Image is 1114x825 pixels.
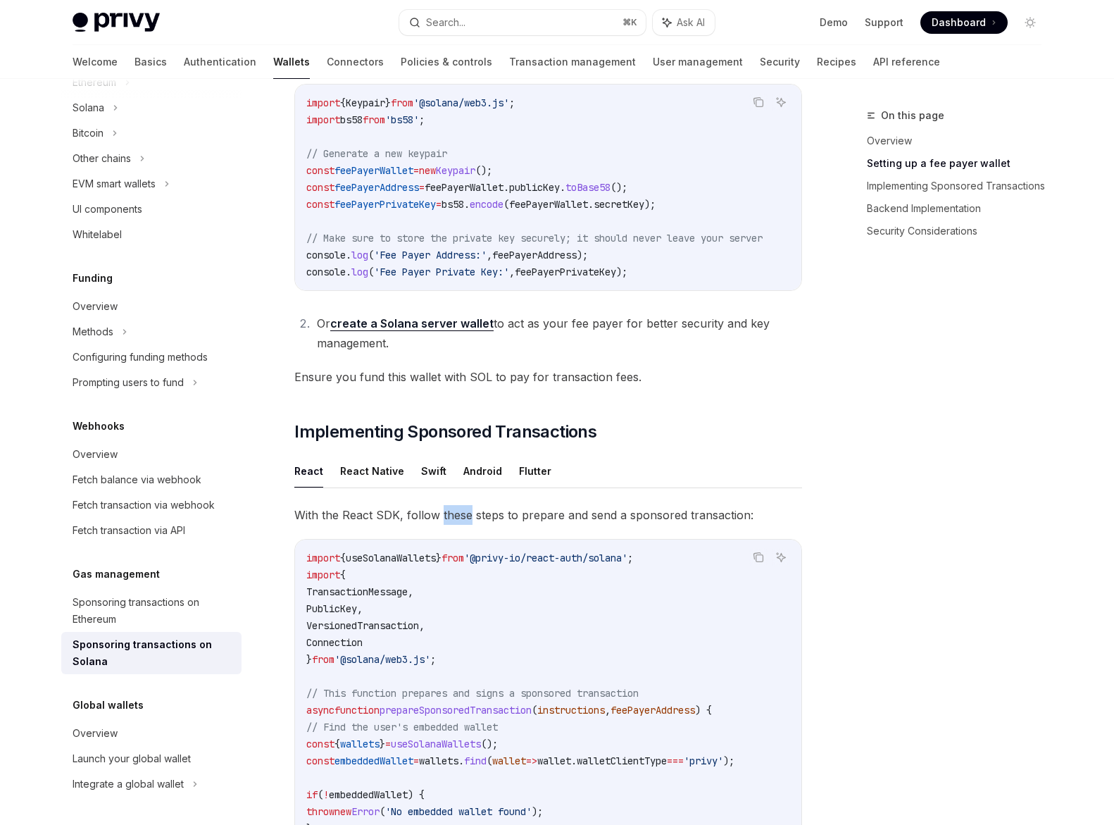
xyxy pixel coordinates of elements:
a: Fetch transaction via webhook [61,492,242,518]
span: wallet [537,755,571,767]
a: Dashboard [920,11,1008,34]
span: feePayerAddress [334,181,419,194]
span: , [487,249,492,261]
span: ; [430,653,436,666]
span: function [334,704,380,717]
a: Sponsoring transactions on Solana [61,632,242,674]
span: ( [318,788,323,801]
span: wallets [419,755,458,767]
span: feePayerAddress [611,704,695,717]
a: Launch your global wallet [61,746,242,771]
span: = [413,755,419,767]
a: Sponsoring transactions on Ethereum [61,590,242,632]
img: light logo [73,13,160,32]
span: Ensure you fund this wallet with SOL to pay for transaction fees. [294,367,802,387]
button: Toggle dark mode [1019,11,1041,34]
span: import [306,569,340,581]
span: if [306,788,318,801]
span: feePayerPrivateKey [515,266,616,278]
a: Policies & controls [401,45,492,79]
a: Basics [134,45,167,79]
span: ( [503,198,509,211]
a: create a Solana server wallet [330,316,494,331]
span: const [306,164,334,177]
a: Wallets [273,45,310,79]
a: API reference [873,45,940,79]
span: TransactionMessage [306,585,408,598]
a: Fetch balance via webhook [61,467,242,492]
span: ) { [695,704,712,717]
a: Recipes [817,45,856,79]
span: prepareSponsoredTransaction [380,704,532,717]
div: Sponsoring transactions on Solana [73,636,233,670]
span: import [306,113,340,126]
span: ! [323,788,329,801]
span: find [464,755,487,767]
span: PublicKey [306,602,357,615]
span: log [351,249,368,261]
span: 'bs58' [385,113,419,126]
span: 'No embedded wallet found' [385,805,532,818]
span: ); [532,805,543,818]
span: walletClientType [577,755,667,767]
a: Overview [61,294,242,319]
span: . [588,198,594,211]
span: encode [470,198,503,211]
span: from [312,653,334,666]
div: Whitelabel [73,226,122,243]
span: (); [475,164,492,177]
span: ( [532,704,537,717]
span: feePayerWallet [425,181,503,194]
span: On this page [881,107,944,124]
span: . [346,266,351,278]
div: Launch your global wallet [73,750,191,767]
a: Whitelabel [61,222,242,247]
span: } [436,552,442,564]
span: // Make sure to store the private key securely; it should never leave your server [306,232,763,244]
span: { [340,569,346,581]
a: Implementing Sponsored Transactions [867,175,1053,197]
a: Support [865,15,903,30]
a: Fetch transaction via API [61,518,242,543]
span: , [408,585,413,598]
div: Integrate a global wallet [73,776,184,793]
span: 'privy' [684,755,723,767]
span: With the React SDK, follow these steps to prepare and send a sponsored transaction: [294,505,802,525]
span: useSolanaWallets [391,738,481,750]
a: Backend Implementation [867,197,1053,220]
span: console [306,249,346,261]
span: feePayerPrivateKey [334,198,436,211]
span: '@solana/web3.js' [413,97,509,109]
span: Keypair [436,164,475,177]
h5: Funding [73,270,113,287]
button: Ask AI [772,548,790,566]
span: ⌘ K [622,17,637,28]
span: . [503,181,509,194]
span: 'Fee Payer Address:' [374,249,487,261]
span: , [419,619,425,632]
span: ( [368,249,374,261]
span: throw [306,805,334,818]
span: publicKey [509,181,560,194]
span: ( [487,755,492,767]
a: Authentication [184,45,256,79]
span: (); [481,738,498,750]
span: ( [380,805,385,818]
span: bs58 [340,113,363,126]
span: { [340,97,346,109]
span: import [306,97,340,109]
span: const [306,181,334,194]
a: Security [760,45,800,79]
span: feePayerAddress [492,249,577,261]
div: Search... [426,14,465,31]
div: Fetch transaction via API [73,522,185,539]
span: (); [611,181,627,194]
span: . [571,755,577,767]
span: // Find the user's embedded wallet [306,721,498,733]
a: User management [653,45,743,79]
span: Error [351,805,380,818]
span: toBase58 [565,181,611,194]
span: } [306,653,312,666]
span: . [458,755,464,767]
span: } [380,738,385,750]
